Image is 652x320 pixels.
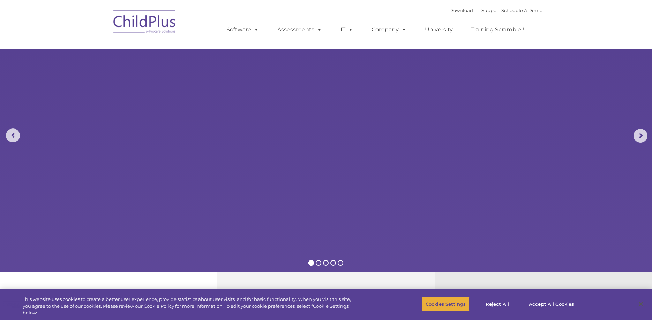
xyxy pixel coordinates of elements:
[464,23,531,37] a: Training Scramble!!
[449,8,473,13] a: Download
[334,23,360,37] a: IT
[481,8,500,13] a: Support
[633,296,649,312] button: Close
[475,297,519,311] button: Reject All
[23,296,359,317] div: This website uses cookies to create a better user experience, provide statistics about user visit...
[418,23,460,37] a: University
[525,297,578,311] button: Accept All Cookies
[365,23,413,37] a: Company
[449,8,542,13] font: |
[270,23,329,37] a: Assessments
[110,6,180,40] img: ChildPlus by Procare Solutions
[501,8,542,13] a: Schedule A Demo
[219,23,266,37] a: Software
[422,297,470,311] button: Cookies Settings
